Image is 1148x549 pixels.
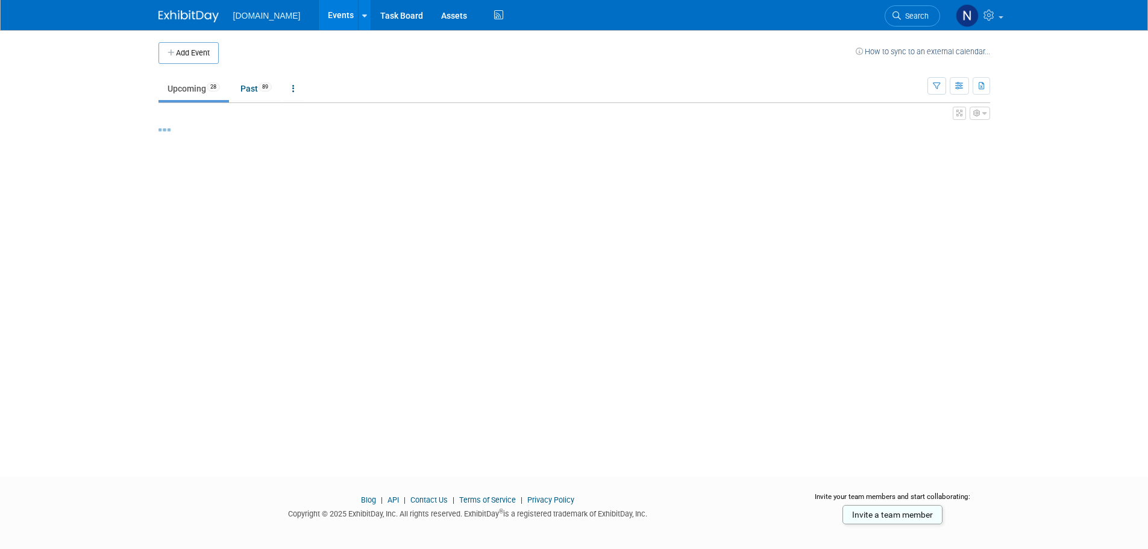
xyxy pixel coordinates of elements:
a: Search [885,5,940,27]
a: Upcoming28 [158,77,229,100]
img: loading... [158,128,171,131]
span: | [401,495,409,504]
span: | [518,495,525,504]
a: Invite a team member [842,505,943,524]
span: 28 [207,83,220,92]
span: [DOMAIN_NAME] [233,11,301,20]
span: | [378,495,386,504]
a: API [387,495,399,504]
span: Search [901,11,929,20]
a: Contact Us [410,495,448,504]
img: Nicholas Fischer [956,4,979,27]
span: 89 [259,83,272,92]
a: How to sync to an external calendar... [856,47,990,56]
a: Blog [361,495,376,504]
img: ExhibitDay [158,10,219,22]
div: Invite your team members and start collaborating: [795,492,990,510]
div: Copyright © 2025 ExhibitDay, Inc. All rights reserved. ExhibitDay is a registered trademark of Ex... [158,506,778,519]
span: | [450,495,457,504]
a: Privacy Policy [527,495,574,504]
a: Past89 [231,77,281,100]
button: Add Event [158,42,219,64]
a: Terms of Service [459,495,516,504]
sup: ® [499,508,503,515]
